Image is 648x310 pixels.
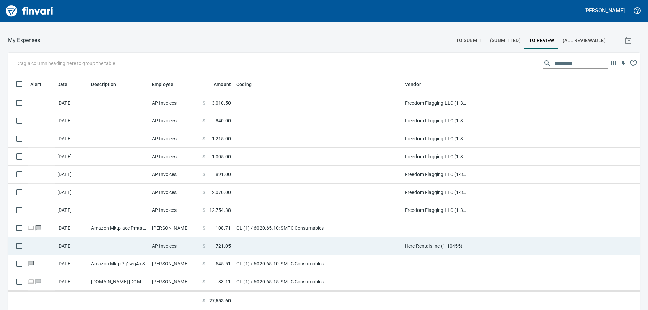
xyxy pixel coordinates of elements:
[205,80,231,88] span: Amount
[563,36,606,45] span: (All Reviewable)
[405,80,430,88] span: Vendor
[149,219,200,237] td: [PERSON_NAME]
[490,36,521,45] span: (Submitted)
[149,273,200,291] td: [PERSON_NAME]
[212,189,231,196] span: 2,070.00
[35,226,42,230] span: Has messages
[149,94,200,112] td: AP Invoices
[202,100,205,106] span: $
[57,80,68,88] span: Date
[608,58,618,68] button: Choose columns to display
[152,80,182,88] span: Employee
[202,225,205,231] span: $
[88,219,149,237] td: Amazon Mktplace Pmts [DOMAIN_NAME][URL] WA
[202,278,205,285] span: $
[55,291,88,309] td: [DATE]
[234,219,402,237] td: GL (1) / 6020.65.10: SMTC Consumables
[149,112,200,130] td: AP Invoices
[529,36,555,45] span: To Review
[202,153,205,160] span: $
[88,255,149,273] td: Amazon Mktpl*Ij1wg4aj3
[4,3,55,19] img: Finvari
[152,80,173,88] span: Employee
[236,80,261,88] span: Coding
[212,135,231,142] span: 1,215.00
[628,58,639,68] button: Click to remember these column choices
[35,279,42,284] span: Has messages
[402,166,470,184] td: Freedom Flagging LLC (1-39149)
[55,255,88,273] td: [DATE]
[402,201,470,219] td: Freedom Flagging LLC (1-39149)
[55,201,88,219] td: [DATE]
[402,112,470,130] td: Freedom Flagging LLC (1-39149)
[618,59,628,69] button: Download Table
[202,189,205,196] span: $
[216,225,231,231] span: 108.71
[55,148,88,166] td: [DATE]
[202,171,205,178] span: $
[55,273,88,291] td: [DATE]
[88,291,149,309] td: Love's #0569 Outside [GEOGRAPHIC_DATA] OR
[149,201,200,219] td: AP Invoices
[149,255,200,273] td: [PERSON_NAME]
[402,237,470,255] td: Herc Rentals Inc (1-10455)
[402,148,470,166] td: Freedom Flagging LLC (1-39149)
[8,36,40,45] p: My Expenses
[402,184,470,201] td: Freedom Flagging LLC (1-39149)
[28,261,35,266] span: Has messages
[583,5,626,16] button: [PERSON_NAME]
[55,184,88,201] td: [DATE]
[55,112,88,130] td: [DATE]
[209,207,231,214] span: 12,754.38
[218,278,231,285] span: 83.11
[149,130,200,148] td: AP Invoices
[30,80,50,88] span: Alert
[55,237,88,255] td: [DATE]
[234,291,402,309] td: Equipment (1) / 5040205: 2024 Chevrolet Silverado 2500 / 130: Fuel / 4: Fuel
[402,130,470,148] td: Freedom Flagging LLC (1-39149)
[149,148,200,166] td: AP Invoices
[456,36,482,45] span: To Submit
[88,273,149,291] td: [DOMAIN_NAME] [DOMAIN_NAME][URL] WA
[214,80,231,88] span: Amount
[57,80,77,88] span: Date
[202,260,205,267] span: $
[55,130,88,148] td: [DATE]
[149,184,200,201] td: AP Invoices
[202,207,205,214] span: $
[30,80,41,88] span: Alert
[212,153,231,160] span: 1,005.00
[91,80,116,88] span: Description
[202,243,205,249] span: $
[216,260,231,267] span: 545.51
[234,255,402,273] td: GL (1) / 6020.65.10: SMTC Consumables
[202,297,205,304] span: $
[149,166,200,184] td: AP Invoices
[216,171,231,178] span: 891.00
[234,273,402,291] td: GL (1) / 6020.65.15: SMTC Consumables
[28,279,35,284] span: Online transaction
[55,219,88,237] td: [DATE]
[236,80,252,88] span: Coding
[202,117,205,124] span: $
[405,80,421,88] span: Vendor
[28,226,35,230] span: Online transaction
[16,60,115,67] p: Drag a column heading here to group the table
[209,297,231,304] span: 27,553.60
[55,94,88,112] td: [DATE]
[216,243,231,249] span: 721.05
[402,94,470,112] td: Freedom Flagging LLC (1-39149)
[149,291,200,309] td: [PERSON_NAME]
[202,135,205,142] span: $
[216,117,231,124] span: 840.00
[584,7,625,14] h5: [PERSON_NAME]
[91,80,125,88] span: Description
[55,166,88,184] td: [DATE]
[8,36,40,45] nav: breadcrumb
[212,100,231,106] span: 3,010.50
[149,237,200,255] td: AP Invoices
